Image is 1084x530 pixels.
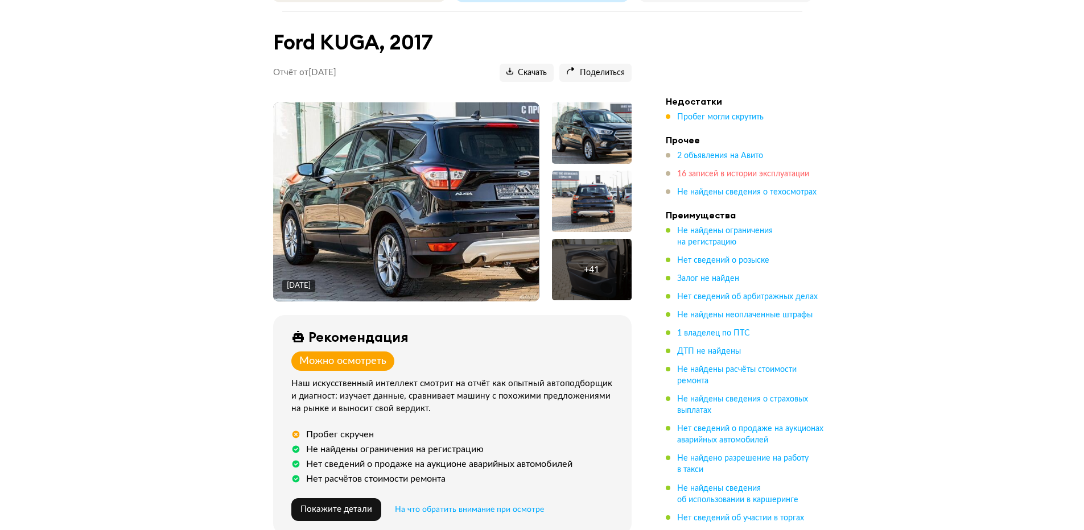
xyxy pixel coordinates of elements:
span: ДТП не найдены [677,347,741,355]
span: Не найдены сведения о техосмотрах [677,188,817,196]
div: Можно осмотреть [299,355,386,367]
span: Не найдены ограничения на регистрацию [677,227,773,246]
img: Main car [273,102,539,301]
span: 1 владелец по ПТС [677,329,750,337]
div: Наш искусственный интеллект смотрит на отчёт как опытный автоподборщик и диагност: изучает данные... [291,378,618,415]
button: Покажите детали [291,498,381,521]
span: Нет сведений об участии в торгах [677,514,804,522]
h4: Прочее [666,134,825,146]
div: [DATE] [287,281,311,291]
h4: Недостатки [666,96,825,107]
span: Поделиться [566,68,625,78]
h4: Преимущества [666,209,825,221]
span: Скачать [506,68,547,78]
span: Не найдены расчёты стоимости ремонта [677,366,797,385]
span: Нет сведений о продаже на аукционах аварийных автомобилей [677,425,823,444]
span: На что обратить внимание при осмотре [395,506,544,514]
p: Отчёт от [DATE] [273,67,336,78]
span: Не найдены неоплаченные штрафы [677,311,813,319]
span: Нет сведений об арбитражных делах [677,293,818,301]
div: + 41 [584,264,599,275]
div: Рекомендация [308,329,409,345]
div: Не найдены ограничения на регистрацию [306,444,484,455]
button: Поделиться [559,64,632,82]
button: Скачать [500,64,554,82]
div: Нет расчётов стоимости ремонта [306,473,446,485]
span: Не найдено разрешение на работу в такси [677,454,809,474]
span: Не найдены сведения об использовании в каршеринге [677,485,798,504]
span: Нет сведений о розыске [677,256,769,264]
span: 16 записей в истории эксплуатации [677,170,809,178]
span: 2 объявления на Авито [677,152,763,160]
div: Пробег скручен [306,429,374,440]
h1: Ford KUGA, 2017 [273,30,632,55]
span: Пробег могли скрутить [677,113,764,121]
span: Залог не найден [677,275,739,283]
div: Нет сведений о продаже на аукционе аварийных автомобилей [306,458,572,470]
span: Покажите детали [300,505,372,514]
span: Не найдены сведения о страховых выплатах [677,395,808,415]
